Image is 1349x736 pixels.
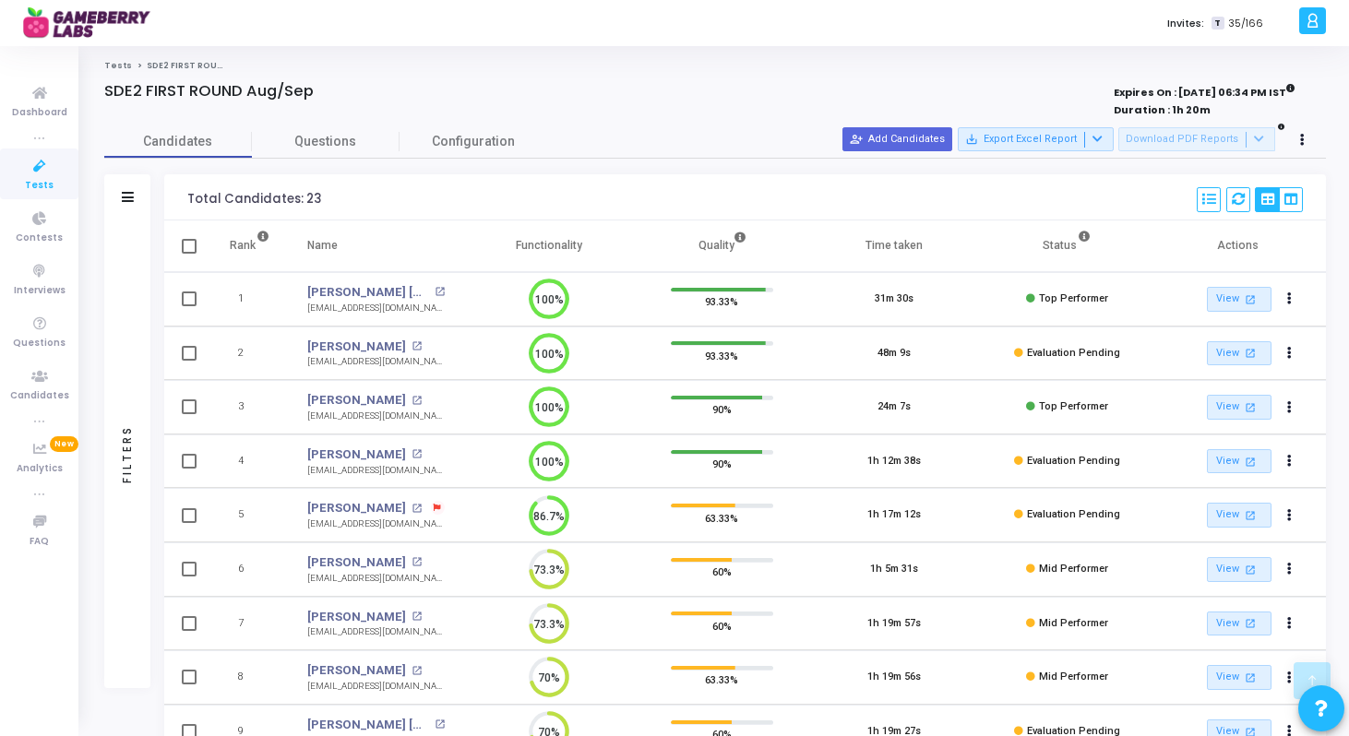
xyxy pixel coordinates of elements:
[712,400,732,419] span: 90%
[307,235,338,255] div: Name
[435,719,445,730] mat-icon: open_in_new
[1242,562,1258,577] mat-icon: open_in_new
[1277,287,1303,313] button: Actions
[119,352,136,555] div: Filters
[1039,563,1108,575] span: Mid Performer
[867,507,921,523] div: 1h 17m 12s
[307,302,445,315] div: [EMAIL_ADDRESS][DOMAIN_NAME]
[1228,16,1263,31] span: 35/166
[958,127,1114,151] button: Export Excel Report
[307,517,445,531] div: [EMAIL_ADDRESS][DOMAIN_NAME]
[30,534,49,550] span: FAQ
[307,608,406,626] a: [PERSON_NAME]
[23,5,161,42] img: logo
[1212,17,1224,30] span: T
[705,346,738,364] span: 93.33%
[104,82,314,101] h4: SDE2 FIRST ROUND Aug/Sep
[1039,400,1108,412] span: Top Performer
[1207,449,1271,474] a: View
[307,680,445,694] div: [EMAIL_ADDRESS][DOMAIN_NAME]
[1039,292,1108,304] span: Top Performer
[1277,395,1303,421] button: Actions
[1207,395,1271,420] a: View
[1027,455,1120,467] span: Evaluation Pending
[867,670,921,685] div: 1h 19m 56s
[1277,503,1303,528] button: Actions
[307,464,445,478] div: [EMAIL_ADDRESS][DOMAIN_NAME]
[210,434,289,489] td: 4
[432,132,515,151] span: Configuration
[147,60,271,71] span: SDE2 FIRST ROUND Aug/Sep
[877,399,911,415] div: 24m 7s
[712,455,732,473] span: 90%
[1242,291,1258,307] mat-icon: open_in_new
[50,436,78,452] span: New
[866,235,923,255] div: Time taken
[1242,615,1258,631] mat-icon: open_in_new
[104,60,1326,72] nav: breadcrumb
[463,220,636,272] th: Functionality
[307,283,429,302] a: [PERSON_NAME] [PERSON_NAME]
[1207,557,1271,582] a: View
[210,488,289,542] td: 5
[104,60,132,71] a: Tests
[10,388,69,404] span: Candidates
[1207,611,1271,636] a: View
[1167,16,1204,31] label: Invites:
[210,597,289,651] td: 7
[307,716,429,734] a: [PERSON_NAME] [PERSON_NAME]
[412,666,422,676] mat-icon: open_in_new
[412,557,422,567] mat-icon: open_in_new
[307,355,445,369] div: [EMAIL_ADDRESS][DOMAIN_NAME]
[16,231,63,246] span: Contests
[842,127,952,151] button: Add Candidates
[712,616,732,635] span: 60%
[187,192,321,207] div: Total Candidates: 23
[210,542,289,597] td: 6
[307,572,445,586] div: [EMAIL_ADDRESS][DOMAIN_NAME]
[307,445,406,464] a: [PERSON_NAME]
[1207,665,1271,690] a: View
[252,132,400,151] span: Questions
[1027,508,1120,520] span: Evaluation Pending
[307,338,406,356] a: [PERSON_NAME]
[1242,670,1258,685] mat-icon: open_in_new
[307,410,445,423] div: [EMAIL_ADDRESS][DOMAIN_NAME]
[712,563,732,581] span: 60%
[1277,340,1303,366] button: Actions
[1242,507,1258,523] mat-icon: open_in_new
[210,220,289,272] th: Rank
[1039,617,1108,629] span: Mid Performer
[636,220,808,272] th: Quality
[210,650,289,705] td: 8
[867,616,921,632] div: 1h 19m 57s
[875,291,913,307] div: 31m 30s
[1242,345,1258,361] mat-icon: open_in_new
[1277,448,1303,474] button: Actions
[412,504,422,514] mat-icon: open_in_new
[1277,665,1303,691] button: Actions
[705,292,738,311] span: 93.33%
[435,287,445,297] mat-icon: open_in_new
[1039,671,1108,683] span: Mid Performer
[412,396,422,406] mat-icon: open_in_new
[307,391,406,410] a: [PERSON_NAME]
[307,499,406,517] a: [PERSON_NAME]
[12,105,67,121] span: Dashboard
[210,272,289,326] td: 1
[307,661,406,680] a: [PERSON_NAME]
[14,283,66,299] span: Interviews
[412,611,422,622] mat-icon: open_in_new
[1207,287,1271,312] a: View
[705,508,738,527] span: 63.33%
[25,178,54,194] span: Tests
[1277,611,1303,636] button: Actions
[867,454,921,469] div: 1h 12m 38s
[210,380,289,434] td: 3
[705,671,738,689] span: 63.33%
[1114,102,1211,117] strong: Duration : 1h 20m
[17,461,63,477] span: Analytics
[412,341,422,351] mat-icon: open_in_new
